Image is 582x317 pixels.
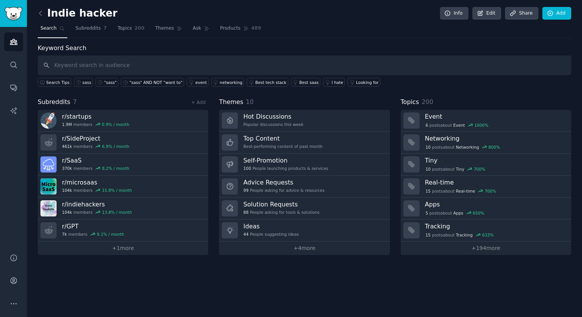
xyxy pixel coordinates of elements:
div: I hate [331,80,343,85]
div: event [195,80,207,85]
div: Looking for [356,80,379,85]
div: 800 % [488,144,500,150]
div: members [62,144,129,149]
h3: Event [425,112,566,121]
a: Products489 [217,22,264,38]
a: Info [440,7,468,20]
span: Real-time [456,188,475,194]
span: 99 [243,188,248,193]
button: Search Tips [38,78,71,87]
div: members [62,210,132,215]
span: Search Tips [46,80,70,85]
a: r/startups1.9Mmembers0.9% / month [38,110,208,132]
a: networking [211,78,244,87]
div: People asking for tools & solutions [243,210,319,215]
h3: Advice Requests [243,178,324,186]
span: Event [453,122,465,128]
a: Add [542,7,571,20]
div: members [62,122,129,127]
a: +1more [38,242,208,255]
div: post s about [425,231,495,238]
a: "sass" [95,78,118,87]
span: Search [40,25,57,32]
h3: r/ SaaS [62,156,129,164]
span: 1.9M [62,122,72,127]
div: 15.8 % / month [102,188,132,193]
img: indiehackers [40,200,57,216]
h3: Apps [425,200,566,208]
span: Topics [401,97,419,107]
h3: Networking [425,134,566,143]
h3: Real-time [425,178,566,186]
div: post s about [425,188,497,195]
span: 489 [251,25,261,32]
h3: r/ microsaas [62,178,132,186]
span: Products [220,25,241,32]
div: post s about [425,122,489,129]
span: 7 [73,98,77,106]
a: Looking for [348,78,380,87]
span: Apps [453,210,463,216]
span: 15 [425,188,430,194]
div: members [62,166,129,171]
a: + Add [191,100,206,105]
h3: Top Content [243,134,323,143]
div: 650 % [473,210,484,216]
span: 100 [243,166,251,171]
div: 6.9 % / month [102,144,129,149]
div: 1000 % [474,122,488,128]
label: Keyword Search [38,44,86,52]
span: Networking [456,144,479,150]
span: 200 [135,25,145,32]
div: People launching products & services [243,166,328,171]
div: Best saas [299,80,319,85]
img: startups [40,112,57,129]
div: 0.9 % / month [102,122,129,127]
div: Best tech stack [255,80,286,85]
img: GummySearch logo [5,7,22,20]
a: +4more [219,242,390,255]
div: members [62,188,132,193]
a: sass [74,78,93,87]
a: Networking10postsaboutNetworking800% [401,132,571,154]
h3: r/ SideProject [62,134,129,143]
div: post s about [425,210,485,216]
div: 8.2 % / month [102,166,129,171]
a: Real-time15postsaboutReal-time700% [401,176,571,198]
a: Best saas [291,78,321,87]
span: 6 [425,122,428,128]
a: Hot DiscussionsPopular discussions this week [219,110,390,132]
span: 7k [62,231,67,237]
a: Share [505,7,538,20]
span: 15 [425,232,430,238]
div: networking [220,80,242,85]
a: +194more [401,242,571,255]
span: 7 [104,25,107,32]
div: 700 % [474,166,485,172]
span: 461k [62,144,72,149]
span: 370k [62,166,72,171]
a: Self-Promotion100People launching products & services [219,154,390,176]
a: Edit [472,7,501,20]
span: 104k [62,188,72,193]
a: "sass" AND NOT "want to" [121,78,184,87]
div: People suggesting ideas [243,231,299,237]
h3: Tracking [425,222,566,230]
a: Advice Requests99People asking for advice & resources [219,176,390,198]
img: microsaas [40,178,57,195]
img: SaaS [40,156,57,173]
a: Ask [190,22,212,38]
div: 633 % [482,232,493,238]
a: r/SideProject461kmembers6.9% / month [38,132,208,154]
a: Event6postsaboutEvent1000% [401,110,571,132]
span: Tracking [456,232,473,238]
div: "sass" AND NOT "want to" [129,80,182,85]
h3: r/ startups [62,112,129,121]
h3: Solution Requests [243,200,319,208]
span: Subreddits [75,25,101,32]
a: Solution Requests88People asking for tools & solutions [219,198,390,220]
a: event [187,78,208,87]
a: Search [38,22,67,38]
h3: Ideas [243,222,299,230]
a: r/SaaS370kmembers8.2% / month [38,154,208,176]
